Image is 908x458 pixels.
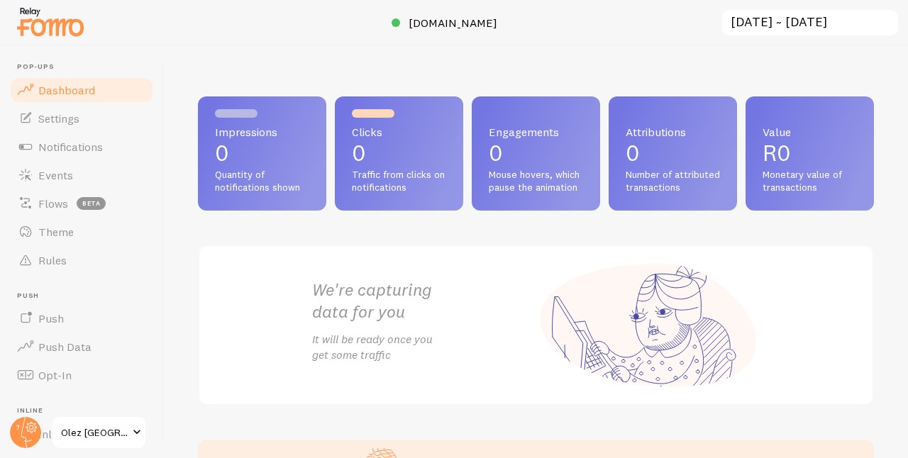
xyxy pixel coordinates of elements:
[489,126,583,138] span: Engagements
[38,253,67,267] span: Rules
[9,333,155,361] a: Push Data
[352,126,446,138] span: Clicks
[17,291,155,301] span: Push
[17,62,155,72] span: Pop-ups
[9,161,155,189] a: Events
[352,142,446,164] p: 0
[77,197,106,210] span: beta
[763,139,791,167] span: R0
[763,169,857,194] span: Monetary value of transactions
[61,424,128,441] span: Olez [GEOGRAPHIC_DATA]
[9,189,155,218] a: Flows beta
[38,311,64,325] span: Push
[489,169,583,194] span: Mouse hovers, which pause the animation
[38,368,72,382] span: Opt-In
[215,169,309,194] span: Quantity of notifications shown
[626,169,720,194] span: Number of attributed transactions
[9,361,155,389] a: Opt-In
[312,331,536,364] p: It will be ready once you get some traffic
[763,126,857,138] span: Value
[215,142,309,164] p: 0
[9,133,155,161] a: Notifications
[626,142,720,164] p: 0
[9,76,155,104] a: Dashboard
[626,126,720,138] span: Attributions
[9,246,155,274] a: Rules
[17,406,155,415] span: Inline
[215,126,309,138] span: Impressions
[38,340,92,354] span: Push Data
[9,304,155,333] a: Push
[9,218,155,246] a: Theme
[352,169,446,194] span: Traffic from clicks on notifications
[38,140,103,154] span: Notifications
[312,279,536,323] h2: We're capturing data for you
[9,104,155,133] a: Settings
[15,4,86,40] img: fomo-relay-logo-orange.svg
[38,225,74,239] span: Theme
[38,83,95,97] span: Dashboard
[489,142,583,164] p: 0
[38,168,73,182] span: Events
[38,111,79,125] span: Settings
[38,196,68,211] span: Flows
[51,415,147,449] a: Olez [GEOGRAPHIC_DATA]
